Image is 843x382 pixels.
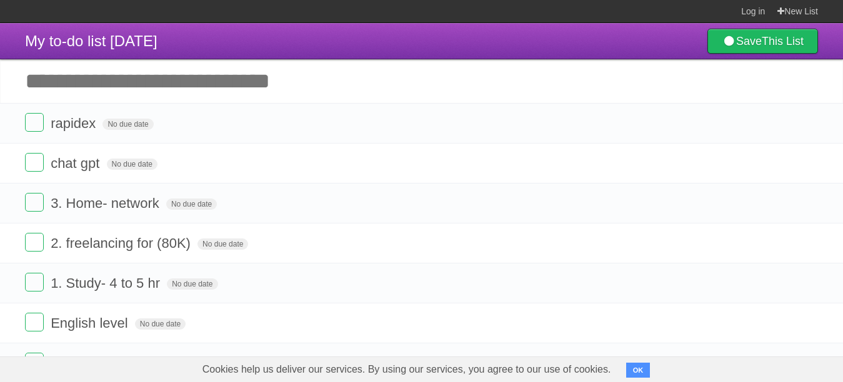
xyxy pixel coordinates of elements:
[51,355,149,371] span: new technology
[51,195,162,211] span: 3. Home- network
[25,273,44,291] label: Done
[51,155,102,171] span: chat gpt
[51,315,131,331] span: English level
[626,363,651,378] button: OK
[51,275,163,291] span: 1. Study- 4 to 5 hr
[707,29,818,54] a: SaveThis List
[107,159,157,170] span: No due date
[25,113,44,132] label: Done
[51,235,194,251] span: 2. freelancing for (80K)
[25,353,44,371] label: Done
[25,233,44,252] label: Done
[25,32,157,49] span: My to-do list [DATE]
[166,198,217,210] span: No due date
[102,119,153,130] span: No due date
[167,278,217,290] span: No due date
[25,313,44,331] label: Done
[762,35,804,47] b: This List
[25,193,44,212] label: Done
[135,318,186,330] span: No due date
[190,357,624,382] span: Cookies help us deliver our services. By using our services, you agree to our use of cookies.
[25,153,44,172] label: Done
[197,238,248,250] span: No due date
[51,115,99,131] span: rapidex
